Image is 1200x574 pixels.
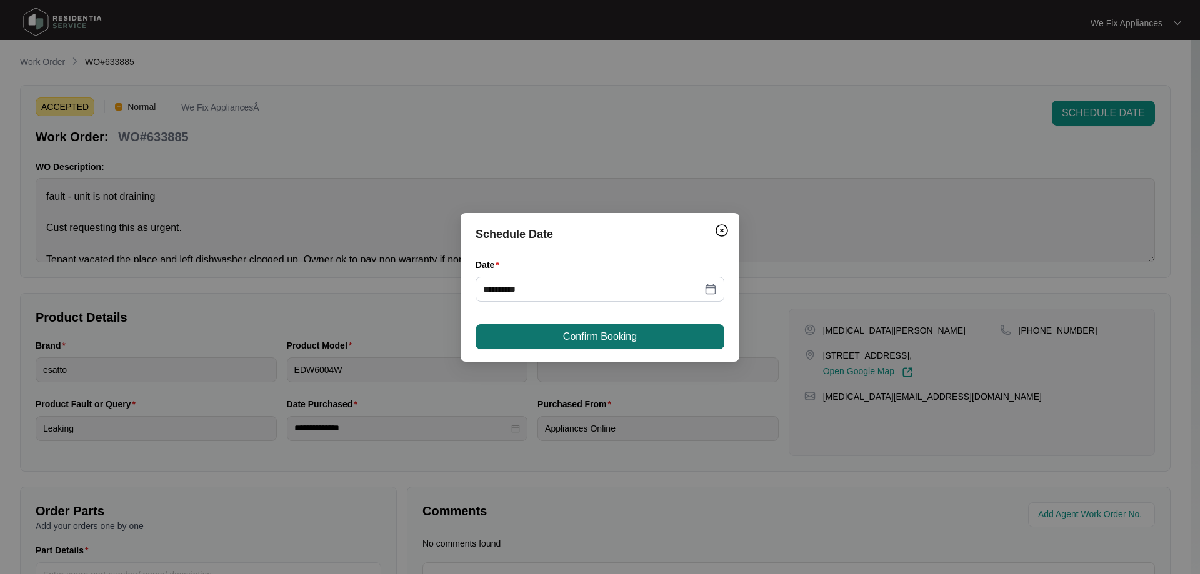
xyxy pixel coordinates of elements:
img: closeCircle [714,223,729,238]
div: Schedule Date [476,225,724,243]
input: Date [483,282,702,296]
span: Confirm Booking [563,329,637,344]
button: Close [712,220,732,240]
button: Confirm Booking [476,324,724,349]
label: Date [476,259,504,271]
